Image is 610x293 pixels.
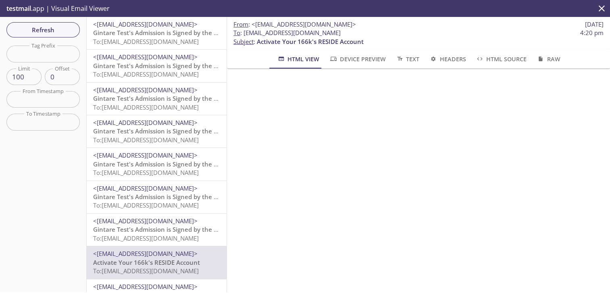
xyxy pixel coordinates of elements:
span: : [233,20,356,29]
span: <[EMAIL_ADDRESS][DOMAIN_NAME]> [93,184,198,192]
span: To: [EMAIL_ADDRESS][DOMAIN_NAME] [93,70,199,78]
div: <[EMAIL_ADDRESS][DOMAIN_NAME]>Gintare Test's Admission is Signed by the ResidentTo:[EMAIL_ADDRESS... [87,148,227,180]
span: To: [EMAIL_ADDRESS][DOMAIN_NAME] [93,201,199,209]
span: To: [EMAIL_ADDRESS][DOMAIN_NAME] [93,103,199,111]
span: Raw [536,54,560,64]
span: To: [EMAIL_ADDRESS][DOMAIN_NAME] [93,168,199,177]
span: <[EMAIL_ADDRESS][DOMAIN_NAME]> [93,86,198,94]
span: To [233,29,240,37]
p: : [233,29,604,46]
span: <[EMAIL_ADDRESS][DOMAIN_NAME]> [93,249,198,258]
span: Gintare Test's Admission is Signed by the Resident [93,160,239,168]
span: <[EMAIL_ADDRESS][DOMAIN_NAME]> [93,20,198,28]
span: Activate Your 166k's RESIDE Account [257,37,364,46]
span: Device Preview [329,54,385,64]
button: Refresh [6,22,80,37]
span: To: [EMAIL_ADDRESS][DOMAIN_NAME] [93,136,199,144]
span: <[EMAIL_ADDRESS][DOMAIN_NAME]> [93,118,198,127]
span: <[EMAIL_ADDRESS][DOMAIN_NAME]> [93,151,198,159]
span: Gintare Test's Admission is Signed by the Resident [93,225,239,233]
span: <[EMAIL_ADDRESS][DOMAIN_NAME]> [93,283,198,291]
span: <[EMAIL_ADDRESS][DOMAIN_NAME]> [252,20,356,28]
span: Gintare Test's Admission is Signed by the Resident [93,29,239,37]
span: HTML View [277,54,319,64]
span: To: [EMAIL_ADDRESS][DOMAIN_NAME] [93,267,199,275]
span: <[EMAIL_ADDRESS][DOMAIN_NAME]> [93,217,198,225]
span: testmail [6,4,31,13]
span: 4:20 pm [580,29,604,37]
span: From [233,20,248,28]
span: : [EMAIL_ADDRESS][DOMAIN_NAME] [233,29,341,37]
span: <[EMAIL_ADDRESS][DOMAIN_NAME]> [93,53,198,61]
span: Gintare Test's Admission is Signed by the Resident [93,193,239,201]
span: Gintare Test's Admission is Signed by the Resident [93,62,239,70]
div: <[EMAIL_ADDRESS][DOMAIN_NAME]>Gintare Test's Admission is Signed by the ResidentTo:[EMAIL_ADDRESS... [87,50,227,82]
span: Refresh [13,25,73,35]
span: Headers [429,54,466,64]
span: To: [EMAIL_ADDRESS][DOMAIN_NAME] [93,37,199,46]
span: Text [396,54,419,64]
span: Activate Your 166k's RESIDE Account [93,258,200,266]
div: <[EMAIL_ADDRESS][DOMAIN_NAME]>Gintare Test's Admission is Signed by the ResidentTo:[EMAIL_ADDRESS... [87,214,227,246]
span: Gintare Test's Admission is Signed by the Resident [93,127,239,135]
span: To: [EMAIL_ADDRESS][DOMAIN_NAME] [93,234,199,242]
div: <[EMAIL_ADDRESS][DOMAIN_NAME]>Gintare Test's Admission is Signed by the ResidentTo:[EMAIL_ADDRESS... [87,83,227,115]
span: Subject [233,37,254,46]
span: [DATE] [585,20,604,29]
span: Gintare Test's Admission is Signed by the Resident [93,94,239,102]
div: <[EMAIL_ADDRESS][DOMAIN_NAME]>Gintare Test's Admission is Signed by the ResidentTo:[EMAIL_ADDRESS... [87,181,227,213]
div: <[EMAIL_ADDRESS][DOMAIN_NAME]>Activate Your 166k's RESIDE AccountTo:[EMAIL_ADDRESS][DOMAIN_NAME] [87,246,227,278]
div: <[EMAIL_ADDRESS][DOMAIN_NAME]>Gintare Test's Admission is Signed by the ResidentTo:[EMAIL_ADDRESS... [87,115,227,148]
span: HTML Source [475,54,526,64]
div: <[EMAIL_ADDRESS][DOMAIN_NAME]>Gintare Test's Admission is Signed by the ResidentTo:[EMAIL_ADDRESS... [87,17,227,49]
